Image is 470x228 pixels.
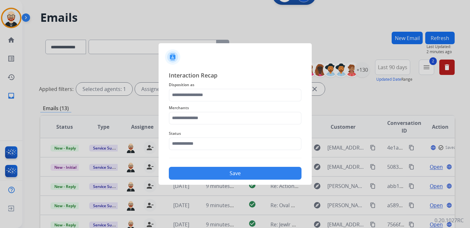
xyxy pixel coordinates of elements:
[169,71,302,81] span: Interaction Recap
[165,49,180,65] img: contactIcon
[435,216,464,224] p: 0.20.1027RC
[169,81,302,89] span: Disposition as
[169,167,302,180] button: Save
[169,104,302,112] span: Merchants
[169,130,302,137] span: Status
